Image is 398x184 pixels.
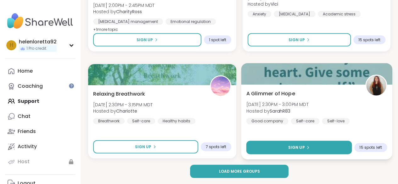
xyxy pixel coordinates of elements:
div: Friends [18,128,36,135]
a: Friends [5,124,75,139]
div: Healthy habits [158,118,195,124]
img: ShareWell Nav Logo [5,10,75,32]
span: Hosted by [93,108,153,114]
span: 7 spots left [206,144,226,149]
div: Academic stress [318,11,361,17]
a: Home [5,64,75,79]
span: Hosted by [246,108,308,114]
div: Self-love [322,118,350,124]
span: Sign Up [288,145,305,150]
div: Anxiety [248,11,271,17]
div: [MEDICAL_DATA] [274,11,315,17]
span: 15 spots left [359,145,382,150]
a: Activity [5,139,75,154]
div: Breathwork [93,118,125,124]
div: helenloretta92 [19,38,57,45]
span: Sign Up [137,37,153,43]
div: Good company [246,118,288,124]
span: [DATE] 2:30PM - 3:00PM MDT [246,101,308,108]
span: Load more groups [219,169,260,174]
a: Chat [5,109,75,124]
iframe: Spotlight [69,83,74,88]
span: Hosted by [93,8,154,15]
span: 15 spots left [358,37,380,42]
a: Coaching [5,79,75,94]
b: SarahR83 [270,108,290,114]
span: Relaxing Breathwork [93,90,145,98]
span: 1 spot left [209,37,226,42]
span: [DATE] 2:00PM - 2:45PM MDT [93,2,154,8]
b: CharIotte [116,108,137,114]
img: CharIotte [211,76,230,96]
div: Home [18,68,33,75]
span: h [10,41,13,49]
span: [DATE] 2:30PM - 3:15PM MDT [93,102,153,108]
button: Sign Up [93,140,198,153]
div: Self-care [291,118,319,124]
span: Sign Up [135,144,151,150]
div: [MEDICAL_DATA] management [93,19,163,25]
div: Emotional regulation [165,19,216,25]
img: SarahR83 [366,76,386,96]
span: 1 Pro credit [26,46,46,51]
button: Sign Up [248,33,351,47]
div: Self-care [127,118,155,124]
div: Chat [18,113,31,120]
button: Sign Up [93,33,201,47]
div: Coaching [18,83,43,90]
b: Vici [271,1,278,7]
div: Host [18,158,30,165]
span: Hosted by [248,1,309,7]
span: Sign Up [289,37,305,43]
span: A Glimmer of Hope [246,90,295,97]
div: Activity [18,143,37,150]
button: Sign Up [246,141,351,154]
a: Host [5,154,75,169]
button: Load more groups [190,165,288,178]
b: CharityRoss [116,8,142,15]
